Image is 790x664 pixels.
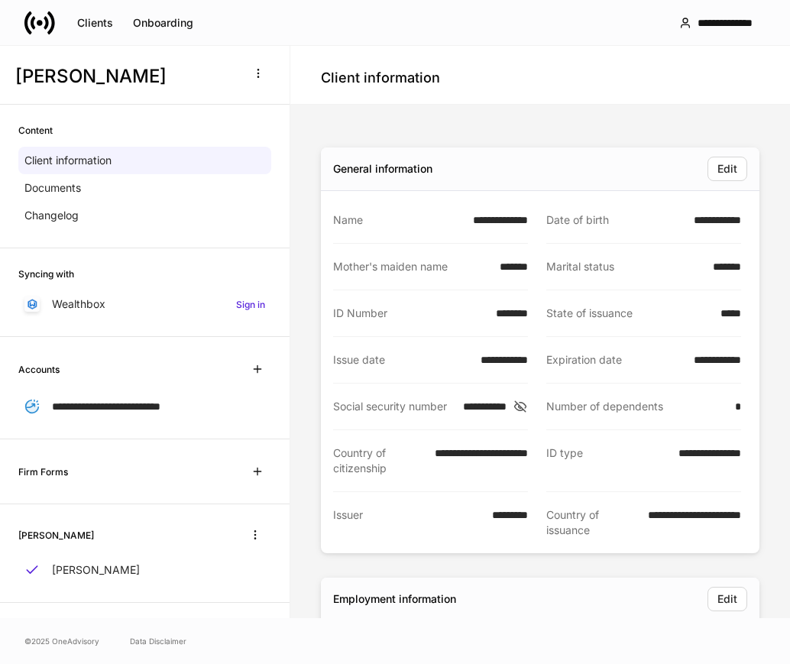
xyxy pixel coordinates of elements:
div: Onboarding [133,18,193,28]
a: [PERSON_NAME] [18,556,271,584]
div: Social security number [333,399,454,414]
h6: Firm Forms [18,465,68,479]
div: Clients [77,18,113,28]
div: Number of dependents [546,399,726,414]
button: Edit [707,157,747,181]
button: Onboarding [123,11,203,35]
p: Documents [24,180,81,196]
div: ID type [546,445,669,476]
a: Data Disclaimer [130,635,186,647]
p: Client information [24,153,112,168]
a: Documents [18,174,271,202]
h4: Client information [321,69,440,87]
div: Issue date [333,352,471,368]
p: [PERSON_NAME] [52,562,140,578]
div: State of issuance [546,306,711,321]
a: Client information [18,147,271,174]
h6: [PERSON_NAME] [18,528,94,543]
span: © 2025 OneAdvisory [24,635,99,647]
p: Wealthbox [52,296,105,312]
div: Issuer [333,507,483,538]
div: General information [333,161,432,177]
h6: Accounts [18,362,60,377]
h3: [PERSON_NAME] [15,64,236,89]
h6: Syncing with [18,267,74,281]
div: Marital status [546,259,704,274]
div: Date of birth [546,212,685,228]
div: Name [333,212,464,228]
a: WealthboxSign in [18,290,271,318]
div: Employment information [333,591,456,607]
button: Edit [707,587,747,611]
h6: Content [18,123,53,138]
h6: Sign in [236,297,265,312]
a: Changelog [18,202,271,229]
div: Mother's maiden name [333,259,491,274]
div: Country of issuance [546,507,639,538]
div: Edit [717,594,737,604]
button: Clients [67,11,123,35]
div: Country of citizenship [333,445,426,476]
div: Edit [717,164,737,174]
div: Expiration date [546,352,685,368]
div: ID Number [333,306,487,321]
p: Changelog [24,208,79,223]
